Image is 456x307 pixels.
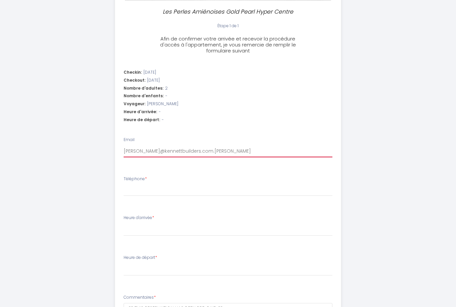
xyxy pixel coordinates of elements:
[124,101,145,107] span: Voyageur:
[124,85,163,92] span: Nombre d'adultes:
[165,85,168,92] span: 2
[165,93,167,99] span: -
[124,255,157,261] label: Heure de départ
[124,294,156,301] label: Commentaires
[124,69,142,76] span: Checkin:
[124,117,160,123] span: Heure de départ:
[217,23,239,29] span: Étape 1 de 1
[159,109,161,115] span: -
[124,93,164,99] span: Nombre d'enfants:
[124,109,157,115] span: Heure d'arrivée:
[147,101,178,107] span: [PERSON_NAME]
[143,69,156,76] span: [DATE]
[162,117,164,123] span: -
[157,7,299,16] p: Les Perles Amiénoises Gold Pearl Hyper Centre
[124,176,147,182] label: Téléphone
[124,77,145,84] span: Checkout:
[124,137,135,143] label: Email
[124,215,154,221] label: Heure d'arrivée
[147,77,160,84] span: [DATE]
[160,35,296,54] span: Afin de confirmer votre arrivée et recevoir la procédure d'accès à l'appartement, je vous remerci...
